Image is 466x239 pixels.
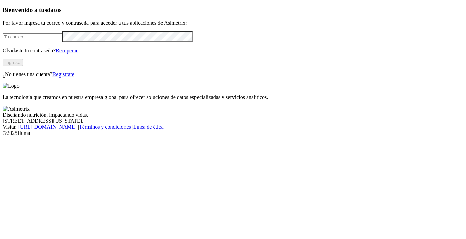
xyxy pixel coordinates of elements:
p: Olvidaste tu contraseña? [3,48,463,54]
div: Diseñando nutrición, impactando vidas. [3,112,463,118]
span: datos [47,6,62,13]
p: Por favor ingresa tu correo y contraseña para acceder a tus aplicaciones de Asimetrix: [3,20,463,26]
p: ¿No tienes una cuenta? [3,71,463,78]
a: Términos y condiciones [79,124,131,130]
div: © 2025 Iluma [3,130,463,136]
button: Ingresa [3,59,23,66]
p: La tecnología que creamos en nuestra empresa global para ofrecer soluciones de datos especializad... [3,94,463,100]
img: Asimetrix [3,106,30,112]
h3: Bienvenido a tus [3,6,463,14]
input: Tu correo [3,33,62,40]
a: [URL][DOMAIN_NAME] [18,124,77,130]
a: Recuperar [56,48,78,53]
a: Regístrate [52,71,74,77]
div: [STREET_ADDRESS][US_STATE]. [3,118,463,124]
div: Visita : | | [3,124,463,130]
img: Logo [3,83,20,89]
a: Línea de ética [133,124,164,130]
